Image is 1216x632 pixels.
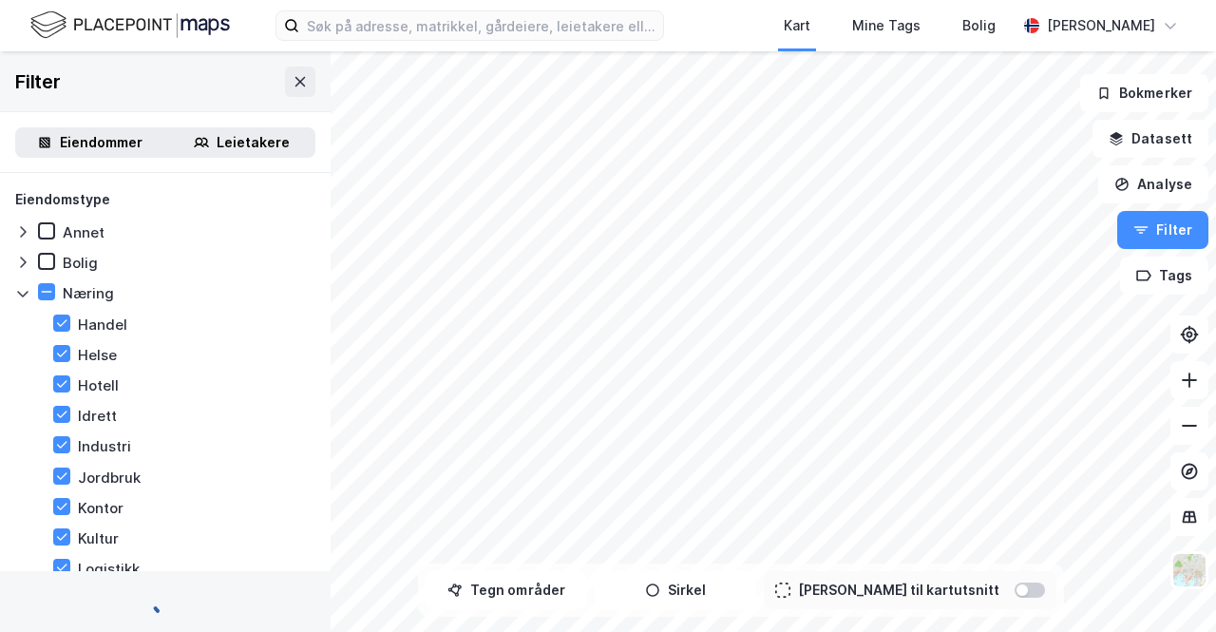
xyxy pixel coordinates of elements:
[1047,14,1155,37] div: [PERSON_NAME]
[962,14,996,37] div: Bolig
[1121,541,1216,632] div: Kontrollprogram for chat
[784,14,810,37] div: Kart
[299,11,663,40] input: Søk på adresse, matrikkel, gårdeiere, leietakere eller personer
[1121,541,1216,632] iframe: Chat Widget
[852,14,921,37] div: Mine Tags
[30,9,230,42] img: logo.f888ab2527a4732fd821a326f86c7f29.svg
